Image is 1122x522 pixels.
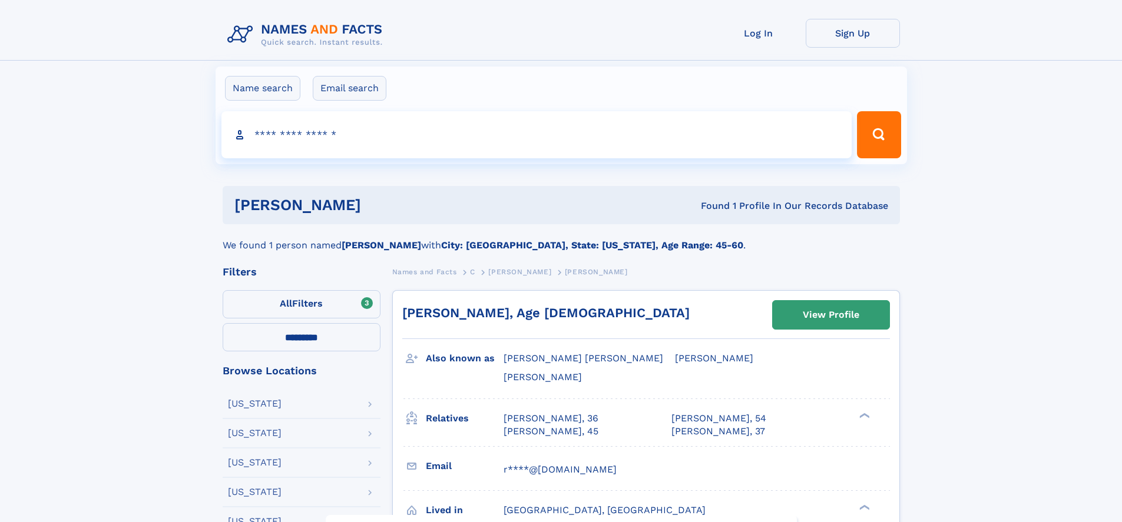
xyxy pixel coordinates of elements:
[223,267,380,277] div: Filters
[488,268,551,276] span: [PERSON_NAME]
[426,348,504,368] h3: Also known as
[228,428,282,438] div: [US_STATE]
[223,290,380,318] label: Filters
[228,399,282,408] div: [US_STATE]
[280,298,292,309] span: All
[225,76,300,101] label: Name search
[504,371,582,383] span: [PERSON_NAME]
[856,503,871,511] div: ❯
[234,198,531,212] h1: [PERSON_NAME]
[711,19,806,48] a: Log In
[803,301,859,328] div: View Profile
[402,305,690,320] a: [PERSON_NAME], Age [DEMOGRAPHIC_DATA]
[470,268,475,276] span: C
[426,456,504,476] h3: Email
[228,458,282,467] div: [US_STATE]
[671,412,766,425] a: [PERSON_NAME], 54
[228,487,282,497] div: [US_STATE]
[470,264,475,279] a: C
[504,425,598,438] a: [PERSON_NAME], 45
[313,76,386,101] label: Email search
[504,412,598,425] a: [PERSON_NAME], 36
[223,365,380,376] div: Browse Locations
[488,264,551,279] a: [PERSON_NAME]
[857,111,901,158] button: Search Button
[773,301,889,329] a: View Profile
[426,408,504,428] h3: Relatives
[565,268,628,276] span: [PERSON_NAME]
[504,353,663,364] span: [PERSON_NAME] [PERSON_NAME]
[441,240,743,251] b: City: [GEOGRAPHIC_DATA], State: [US_STATE], Age Range: 45-60
[531,200,888,212] div: Found 1 Profile In Our Records Database
[223,224,900,252] div: We found 1 person named with .
[504,504,706,516] span: [GEOGRAPHIC_DATA], [GEOGRAPHIC_DATA]
[806,19,900,48] a: Sign Up
[675,353,753,364] span: [PERSON_NAME]
[671,425,765,438] a: [PERSON_NAME], 37
[392,264,457,279] a: Names and Facts
[223,19,392,51] img: Logo Names and Facts
[856,411,871,419] div: ❯
[342,240,421,251] b: [PERSON_NAME]
[426,500,504,520] h3: Lived in
[221,111,852,158] input: search input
